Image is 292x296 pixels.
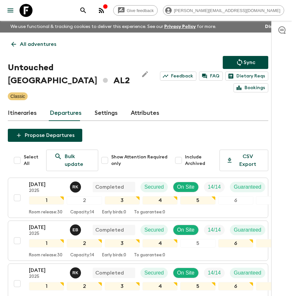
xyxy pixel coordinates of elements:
span: Robert Kaca [70,183,82,189]
a: Attributes [131,105,159,121]
p: Completed [95,226,124,234]
div: 1 [29,196,64,205]
p: On Site [177,226,194,234]
button: Propose Departures [8,129,82,142]
a: Dietary Reqs [225,72,268,81]
div: On Site [173,182,199,192]
button: [DATE]2025Erild BallaCompletedSecuredOn SiteTrip FillGuaranteed1234567Room release:30Capacity:14E... [8,221,268,261]
div: 3 [105,239,140,248]
button: [DATE]2025Robert KacaCompletedSecuredOn SiteTrip FillGuaranteed1234567Room release:30Capacity:14E... [8,178,268,218]
button: menu [4,4,17,17]
p: To guarantee: 0 [134,253,165,258]
div: 7 [256,282,291,290]
span: Give feedback [123,8,157,13]
div: 6 [218,239,253,248]
p: Secured [144,226,164,234]
div: 6 [218,196,253,205]
div: On Site [173,225,199,235]
p: [DATE] [29,181,65,188]
p: Early birds: 0 [102,210,126,215]
div: 4 [142,282,178,290]
div: 5 [180,282,215,290]
p: Early birds: 0 [102,253,126,258]
p: All adventures [20,40,56,48]
div: 1 [29,282,64,290]
div: 4 [142,196,178,205]
a: Departures [50,105,82,121]
div: 5 [180,239,215,248]
p: Classic [10,93,25,100]
p: Capacity: 14 [70,210,94,215]
div: 2 [67,282,102,290]
a: Itineraries [8,105,37,121]
p: Secured [144,183,164,191]
div: 4 [142,239,178,248]
a: Bookings [233,83,268,92]
div: 2 [67,196,102,205]
p: Completed [95,269,124,277]
a: Give feedback [113,5,158,16]
div: 2 [67,239,102,248]
p: 2025 [29,274,65,279]
p: Room release: 30 [29,210,62,215]
div: 3 [105,196,140,205]
div: 3 [105,282,140,290]
div: Trip Fill [204,225,225,235]
p: 14 / 14 [208,183,221,191]
span: Select All [24,154,41,167]
p: Secured [144,269,164,277]
p: Guaranteed [234,183,261,191]
a: Privacy Policy [164,24,196,29]
span: Erild Balla [70,226,82,232]
p: Room release: 30 [29,253,62,258]
p: Guaranteed [234,269,261,277]
div: Secured [140,182,168,192]
p: [DATE] [29,223,65,231]
svg: Synced Successfully [271,183,278,191]
div: 5 [180,196,215,205]
p: 14 / 14 [208,269,221,277]
div: [PERSON_NAME][EMAIL_ADDRESS][DOMAIN_NAME] [163,5,284,16]
a: Bulk update [46,150,98,171]
div: 7 [256,196,291,205]
button: Sync adventure departures to the booking engine [223,56,268,69]
p: To guarantee: 0 [134,210,165,215]
button: Dismiss [263,22,284,31]
div: Trip Fill [204,182,225,192]
button: search adventures [77,4,90,17]
p: Capacity: 14 [70,253,94,258]
div: Trip Fill [204,268,225,278]
p: Sync [244,59,255,66]
span: [PERSON_NAME][EMAIL_ADDRESS][DOMAIN_NAME] [170,8,284,13]
a: FAQ [199,72,223,81]
a: Feedback [160,72,196,81]
p: 14 / 14 [208,226,221,234]
p: Bulk update [65,153,90,168]
div: Secured [140,268,168,278]
p: We use functional & tracking cookies to deliver this experience. See our for more. [8,21,219,33]
svg: Synced Successfully [271,269,278,277]
p: On Site [177,269,194,277]
p: Completed [95,183,124,191]
span: Robert Kaca [70,269,82,275]
p: 2025 [29,188,65,194]
a: Settings [95,105,118,121]
span: Show Attention Required only [111,154,169,167]
p: Guaranteed [234,226,261,234]
button: CSV Export [219,150,268,171]
div: On Site [173,268,199,278]
div: Secured [140,225,168,235]
a: All adventures [8,38,60,51]
p: On Site [177,183,194,191]
div: 1 [29,239,64,248]
p: 2025 [29,231,65,236]
svg: Synced Successfully [271,226,278,234]
p: [DATE] [29,266,65,274]
span: Include Archived [185,154,217,167]
div: 6 [218,282,253,290]
button: Edit Adventure Title [139,61,152,87]
div: 7 [256,239,291,248]
h1: Untouched [GEOGRAPHIC_DATA] AL2 [8,61,133,87]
